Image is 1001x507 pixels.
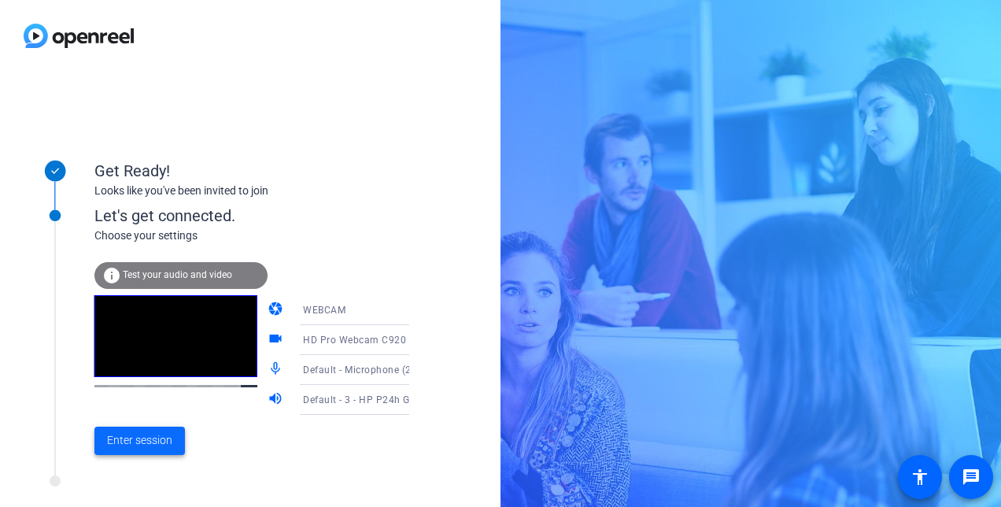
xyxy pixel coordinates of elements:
[107,432,172,449] span: Enter session
[303,305,345,316] span: WEBCAM
[94,228,441,244] div: Choose your settings
[94,183,409,199] div: Looks like you've been invited to join
[94,204,441,228] div: Let's get connected.
[268,361,286,379] mat-icon: mic_none
[303,393,582,405] span: Default - 3 - HP P24h G5 (AMD High Definition Audio Device)
[962,468,981,487] mat-icon: message
[94,159,409,183] div: Get Ready!
[102,266,121,285] mat-icon: info
[303,333,465,346] span: HD Pro Webcam C920 (046d:08e5)
[123,269,232,280] span: Test your audio and video
[268,301,286,320] mat-icon: camera
[303,363,582,376] span: Default - Microphone (2- HD Pro Webcam C920) (046d:08e5)
[94,427,185,455] button: Enter session
[268,331,286,350] mat-icon: videocam
[911,468,929,487] mat-icon: accessibility
[268,390,286,409] mat-icon: volume_up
